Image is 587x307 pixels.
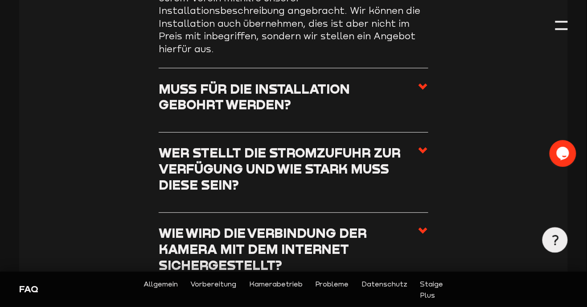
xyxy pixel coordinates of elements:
h3: Wer stellt die Stromzufuhr zur Verfügung und wie stark muss diese sein? [159,145,418,193]
a: Vorbereitung [191,278,237,301]
iframe: chat widget [550,140,578,167]
a: Kamerabetrieb [249,278,303,301]
a: Probleme [316,278,349,301]
h3: Wie wird die Verbindung der Kamera mit dem Internet sichergestellt? [159,225,418,273]
h3: Muss für die Installation gebohrt werden? [159,81,418,113]
a: Staige Plus [420,278,443,301]
a: Allgemein [144,278,178,301]
a: Datenschutz [361,278,407,301]
div: FAQ [19,283,149,296]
